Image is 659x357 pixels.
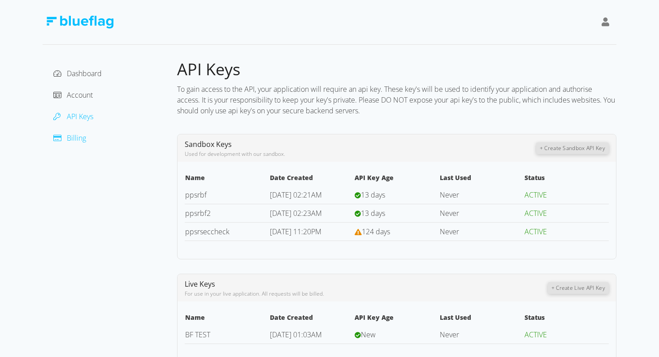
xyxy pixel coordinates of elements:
[354,172,439,186] th: API Key Age
[361,190,385,200] span: 13 days
[269,172,354,186] th: Date Created
[270,330,322,340] span: [DATE] 01:03AM
[53,90,93,100] a: Account
[525,227,547,237] span: ACTIVE
[439,172,524,186] th: Last Used
[67,69,102,78] span: Dashboard
[524,312,609,326] th: Status
[440,330,459,340] span: Never
[269,312,354,326] th: Date Created
[177,58,240,80] span: API Keys
[362,227,390,237] span: 124 days
[67,90,93,100] span: Account
[440,227,459,237] span: Never
[525,190,547,200] span: ACTIVE
[525,208,547,218] span: ACTIVE
[177,80,616,120] div: To gain access to the API, your application will require an api key. These key's will be used to ...
[270,190,322,200] span: [DATE] 02:21AM
[53,69,102,78] a: Dashboard
[67,112,93,121] span: API Keys
[53,112,93,121] a: API Keys
[185,290,548,298] div: For use in your live application. All requests will be billed.
[270,227,321,237] span: [DATE] 11:20PM
[524,172,609,186] th: Status
[185,330,210,340] a: BF TEST
[46,16,113,29] img: Blue Flag Logo
[185,150,536,158] div: Used for development with our sandbox.
[185,139,232,149] span: Sandbox Keys
[185,279,215,289] span: Live Keys
[185,208,211,218] a: ppsrbf2
[185,227,230,237] a: ppsrseccheck
[525,330,547,340] span: ACTIVE
[53,133,86,143] a: Billing
[440,208,459,218] span: Never
[185,312,269,326] th: Name
[67,133,86,143] span: Billing
[536,142,609,154] button: + Create Sandbox API Key
[440,190,459,200] span: Never
[270,208,322,218] span: [DATE] 02:23AM
[354,312,439,326] th: API Key Age
[548,282,609,294] button: + Create Live API Key
[185,190,207,200] a: ppsrbf
[361,208,385,218] span: 13 days
[361,330,376,340] span: New
[439,312,524,326] th: Last Used
[185,172,269,186] th: Name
